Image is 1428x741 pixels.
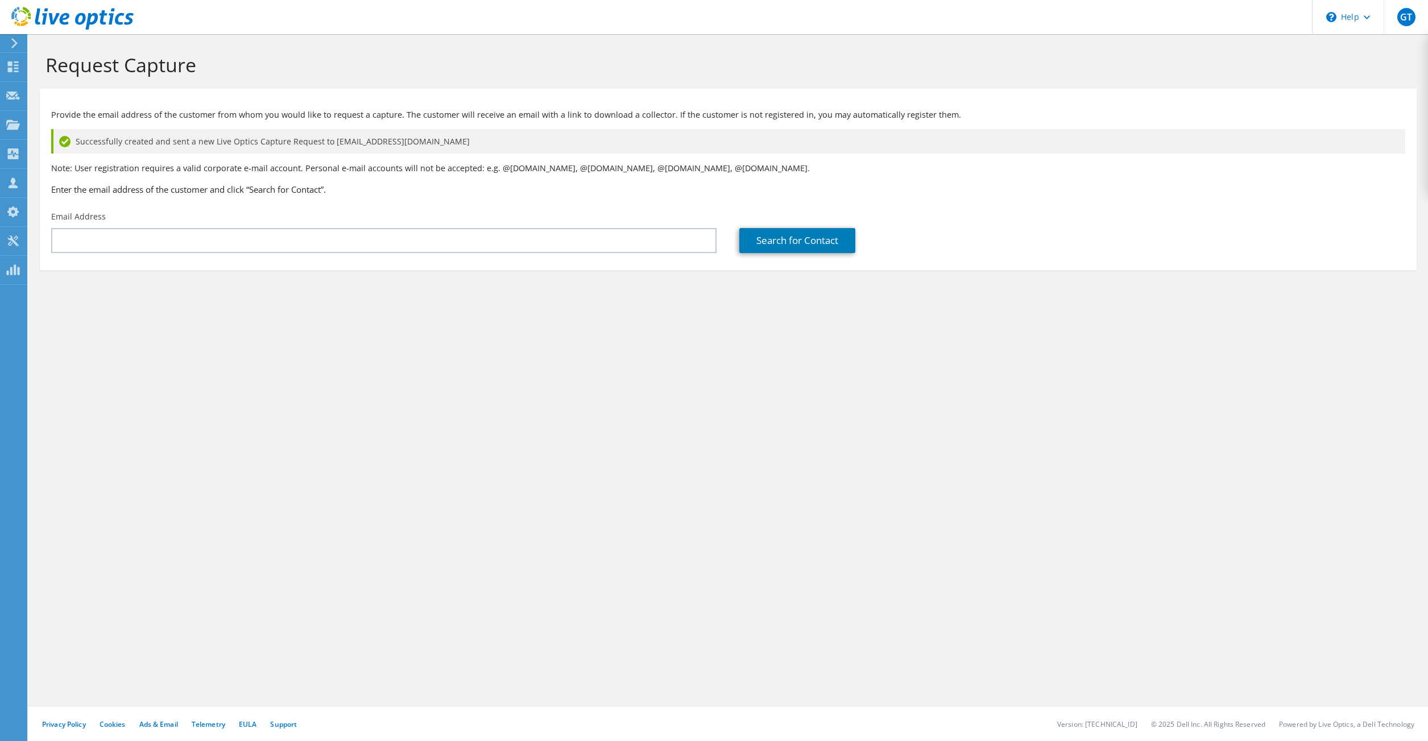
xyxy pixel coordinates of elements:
[51,183,1405,196] h3: Enter the email address of the customer and click “Search for Contact”.
[100,719,126,729] a: Cookies
[42,719,86,729] a: Privacy Policy
[51,162,1405,175] p: Note: User registration requires a valid corporate e-mail account. Personal e-mail accounts will ...
[139,719,178,729] a: Ads & Email
[51,109,1405,121] p: Provide the email address of the customer from whom you would like to request a capture. The cust...
[192,719,225,729] a: Telemetry
[51,211,106,222] label: Email Address
[1279,719,1414,729] li: Powered by Live Optics, a Dell Technology
[270,719,297,729] a: Support
[1057,719,1137,729] li: Version: [TECHNICAL_ID]
[1151,719,1265,729] li: © 2025 Dell Inc. All Rights Reserved
[739,228,855,253] a: Search for Contact
[239,719,256,729] a: EULA
[45,53,1405,77] h1: Request Capture
[1326,12,1336,22] svg: \n
[76,135,470,148] span: Successfully created and sent a new Live Optics Capture Request to [EMAIL_ADDRESS][DOMAIN_NAME]
[1397,8,1415,26] span: GT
